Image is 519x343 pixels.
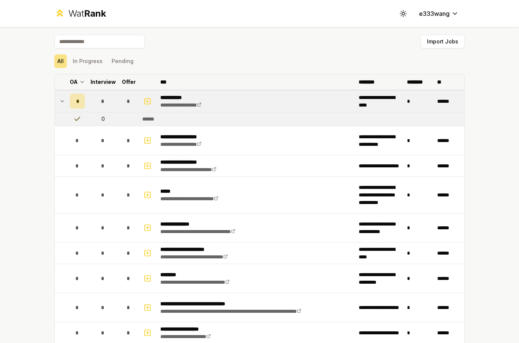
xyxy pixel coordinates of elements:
[419,9,450,18] span: e333wang
[88,112,118,126] td: 0
[122,78,136,86] p: Offer
[70,54,106,68] button: In Progress
[91,78,116,86] p: Interview
[70,78,78,86] p: OA
[109,54,137,68] button: Pending
[421,35,465,48] button: Import Jobs
[413,7,465,20] button: e333wang
[54,8,106,20] a: WatRank
[54,54,67,68] button: All
[68,8,106,20] div: Wat
[84,8,106,19] span: Rank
